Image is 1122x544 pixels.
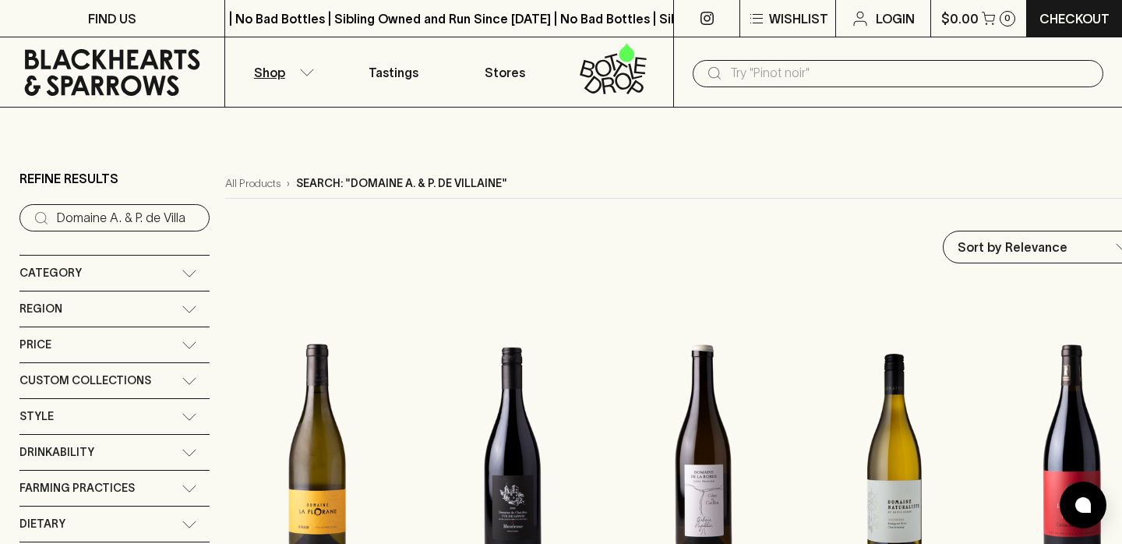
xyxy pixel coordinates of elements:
div: Category [19,256,210,291]
img: bubble-icon [1075,497,1091,513]
button: Shop [225,37,337,107]
p: Tastings [369,63,418,82]
div: Dietary [19,507,210,542]
p: $0.00 [941,9,979,28]
span: Drinkability [19,443,94,462]
p: Shop [254,63,285,82]
p: Stores [485,63,525,82]
a: Tastings [337,37,450,107]
span: Farming Practices [19,479,135,498]
span: Region [19,299,62,319]
div: Style [19,399,210,434]
div: Farming Practices [19,471,210,506]
input: Try “Pinot noir” [57,206,197,231]
p: Search: "Domaine A. & P. de Villaine" [296,175,507,192]
p: FIND US [88,9,136,28]
p: Wishlist [769,9,828,28]
p: Refine Results [19,169,118,188]
div: Custom Collections [19,363,210,398]
input: Try "Pinot noir" [730,61,1091,86]
p: Login [876,9,915,28]
span: Price [19,335,51,355]
span: Category [19,263,82,283]
div: Region [19,291,210,327]
p: Sort by Relevance [958,238,1067,256]
div: Drinkability [19,435,210,470]
p: › [287,175,290,192]
a: Stores [450,37,562,107]
p: Checkout [1039,9,1110,28]
span: Custom Collections [19,371,151,390]
span: Style [19,407,54,426]
a: All Products [225,175,280,192]
p: 0 [1004,14,1011,23]
span: Dietary [19,514,65,534]
div: Price [19,327,210,362]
